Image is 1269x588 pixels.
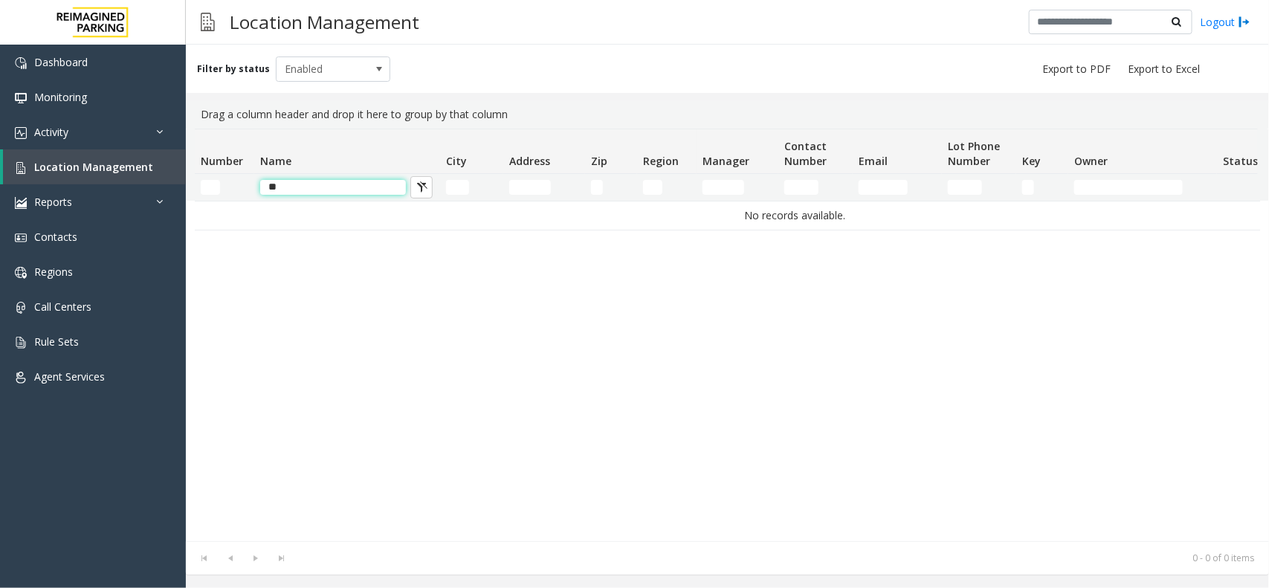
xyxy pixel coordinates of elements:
td: City Filter [440,174,503,201]
span: Key [1022,154,1041,168]
td: Region Filter [637,174,697,201]
span: Name [260,154,291,168]
span: City [446,154,467,168]
img: 'icon' [15,232,27,244]
td: Address Filter [503,174,585,201]
span: Manager [703,154,749,168]
td: Manager Filter [697,174,778,201]
input: Name Filter [260,180,406,195]
td: Lot Phone Number Filter [942,174,1016,201]
input: Owner Filter [1074,180,1183,195]
span: Activity [34,125,68,139]
img: 'icon' [15,92,27,104]
button: Export to PDF [1036,59,1117,80]
input: Number Filter [201,180,220,195]
img: 'icon' [15,372,27,384]
input: Lot Phone Number Filter [948,180,982,195]
img: 'icon' [15,57,27,69]
input: Region Filter [643,180,662,195]
span: Zip [591,154,607,168]
div: Data table [186,129,1269,541]
img: 'icon' [15,337,27,349]
td: Name Filter [254,174,440,201]
input: Zip Filter [591,180,603,195]
td: Zip Filter [585,174,637,201]
td: Contact Number Filter [778,174,853,201]
img: pageIcon [201,4,215,40]
input: Address Filter [509,180,551,195]
td: Number Filter [195,174,254,201]
td: Status Filter [1217,174,1269,201]
span: Address [509,154,550,168]
input: Key Filter [1022,180,1034,195]
a: Logout [1200,14,1250,30]
span: Contact Number [784,139,827,168]
a: Location Management [3,149,186,184]
td: Email Filter [853,174,942,201]
span: Reports [34,195,72,209]
span: Email [859,154,888,168]
th: Status [1217,129,1269,174]
input: Contact Number Filter [784,180,818,195]
div: Drag a column header and drop it here to group by that column [195,100,1260,129]
img: logout [1239,14,1250,30]
span: Export to Excel [1128,62,1200,77]
button: Export to Excel [1122,59,1206,80]
img: 'icon' [15,197,27,209]
button: Clear [410,176,433,198]
img: 'icon' [15,162,27,174]
span: Rule Sets [34,335,79,349]
img: 'icon' [15,302,27,314]
img: 'icon' [15,267,27,279]
span: Agent Services [34,369,105,384]
kendo-pager-info: 0 - 0 of 0 items [304,552,1254,564]
input: City Filter [446,180,469,195]
span: Region [643,154,679,168]
span: Lot Phone Number [948,139,1000,168]
span: Enabled [277,57,367,81]
span: Owner [1074,154,1108,168]
span: Regions [34,265,73,279]
span: Call Centers [34,300,91,314]
span: Number [201,154,243,168]
span: Location Management [34,160,153,174]
h3: Location Management [222,4,427,40]
span: Dashboard [34,55,88,69]
span: Monitoring [34,90,87,104]
td: Key Filter [1016,174,1068,201]
input: Manager Filter [703,180,744,195]
span: Export to PDF [1042,62,1111,77]
span: Contacts [34,230,77,244]
img: 'icon' [15,127,27,139]
input: Email Filter [859,180,908,195]
label: Filter by status [197,62,270,76]
td: Owner Filter [1068,174,1217,201]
